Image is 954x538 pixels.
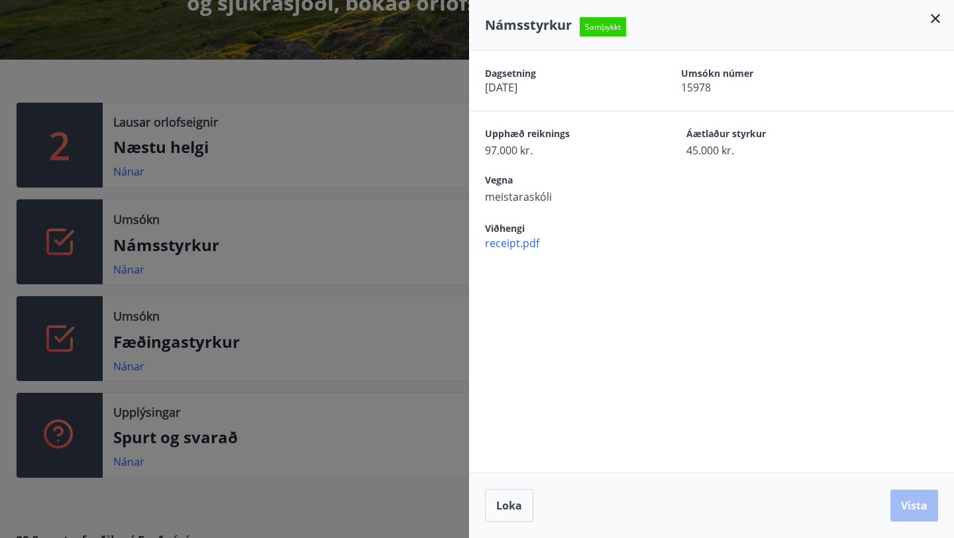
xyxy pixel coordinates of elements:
[485,489,533,522] button: Loka
[686,127,841,143] span: Áætlaður styrkur
[485,80,635,95] span: [DATE]
[681,80,831,95] span: 15978
[485,67,635,80] span: Dagsetning
[485,222,525,235] span: Viðhengi
[681,67,831,80] span: Umsókn númer
[496,498,522,513] span: Loka
[485,143,640,158] span: 97.000 kr.
[485,127,640,143] span: Upphæð reiknings
[686,143,841,158] span: 45.000 kr.
[485,189,640,204] span: meistaraskóli
[485,16,572,34] span: Námsstyrkur
[485,236,954,250] span: receipt.pdf
[580,17,626,36] span: Samþykkt
[485,174,640,189] span: Vegna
